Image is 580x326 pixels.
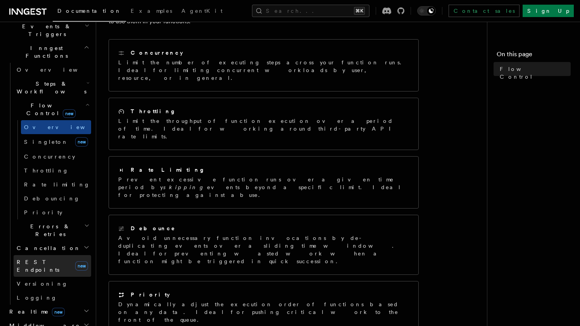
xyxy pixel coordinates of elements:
[118,117,409,140] p: Limit the throughput of function execution over a period of time. Ideal for working around third-...
[24,181,90,188] span: Rate limiting
[6,63,91,305] div: Inngest Functions
[21,205,91,219] a: Priority
[109,215,419,275] a: DebounceAvoid unnecessary function invocations by de-duplicating events over a sliding time windo...
[14,77,91,98] button: Steps & Workflows
[24,139,68,145] span: Singleton
[131,107,176,115] h2: Throttling
[163,184,207,190] em: skipping
[21,164,91,178] a: Throttling
[14,241,91,255] button: Cancellation
[354,7,365,15] kbd: ⌘K
[497,62,571,84] a: Flow Control
[14,120,91,219] div: Flow Controlnew
[75,261,88,271] span: new
[24,154,75,160] span: Concurrency
[181,8,223,14] span: AgentKit
[21,191,91,205] a: Debouncing
[21,120,91,134] a: Overview
[6,305,91,319] button: Realtimenew
[53,2,126,22] a: Documentation
[24,195,80,202] span: Debouncing
[14,223,84,238] span: Errors & Retries
[497,50,571,62] h4: On this page
[6,308,65,316] span: Realtime
[17,281,68,287] span: Versioning
[14,102,85,117] span: Flow Control
[131,166,205,174] h2: Rate Limiting
[109,156,419,209] a: Rate LimitingPrevent excessive function runs over a given time period byskippingevents beyond a s...
[21,178,91,191] a: Rate limiting
[24,124,104,130] span: Overview
[500,65,571,81] span: Flow Control
[21,150,91,164] a: Concurrency
[523,5,574,17] a: Sign Up
[52,308,65,316] span: new
[6,19,91,41] button: Events & Triggers
[177,2,227,21] a: AgentKit
[118,59,409,82] p: Limit the number of executing steps across your function runs. Ideal for limiting concurrent work...
[6,44,84,60] span: Inngest Functions
[14,63,91,77] a: Overview
[109,39,419,91] a: ConcurrencyLimit the number of executing steps across your function runs. Ideal for limiting conc...
[14,80,86,95] span: Steps & Workflows
[14,244,81,252] span: Cancellation
[14,291,91,305] a: Logging
[126,2,177,21] a: Examples
[118,176,409,199] p: Prevent excessive function runs over a given time period by events beyond a specific limit. Ideal...
[6,41,91,63] button: Inngest Functions
[17,67,97,73] span: Overview
[131,49,183,57] h2: Concurrency
[24,167,69,174] span: Throttling
[109,98,419,150] a: ThrottlingLimit the throughput of function execution over a period of time. Ideal for working aro...
[14,219,91,241] button: Errors & Retries
[252,5,369,17] button: Search...⌘K
[131,291,170,298] h2: Priority
[24,209,62,216] span: Priority
[14,255,91,277] a: REST Endpointsnew
[417,6,436,16] button: Toggle dark mode
[118,300,409,324] p: Dynamically adjust the execution order of functions based on any data. Ideal for pushing critical...
[131,8,172,14] span: Examples
[17,295,57,301] span: Logging
[17,259,59,273] span: REST Endpoints
[6,22,85,38] span: Events & Triggers
[118,234,409,265] p: Avoid unnecessary function invocations by de-duplicating events over a sliding time window. Ideal...
[57,8,121,14] span: Documentation
[131,224,176,232] h2: Debounce
[63,109,76,118] span: new
[21,134,91,150] a: Singletonnew
[14,98,91,120] button: Flow Controlnew
[449,5,520,17] a: Contact sales
[14,277,91,291] a: Versioning
[75,137,88,147] span: new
